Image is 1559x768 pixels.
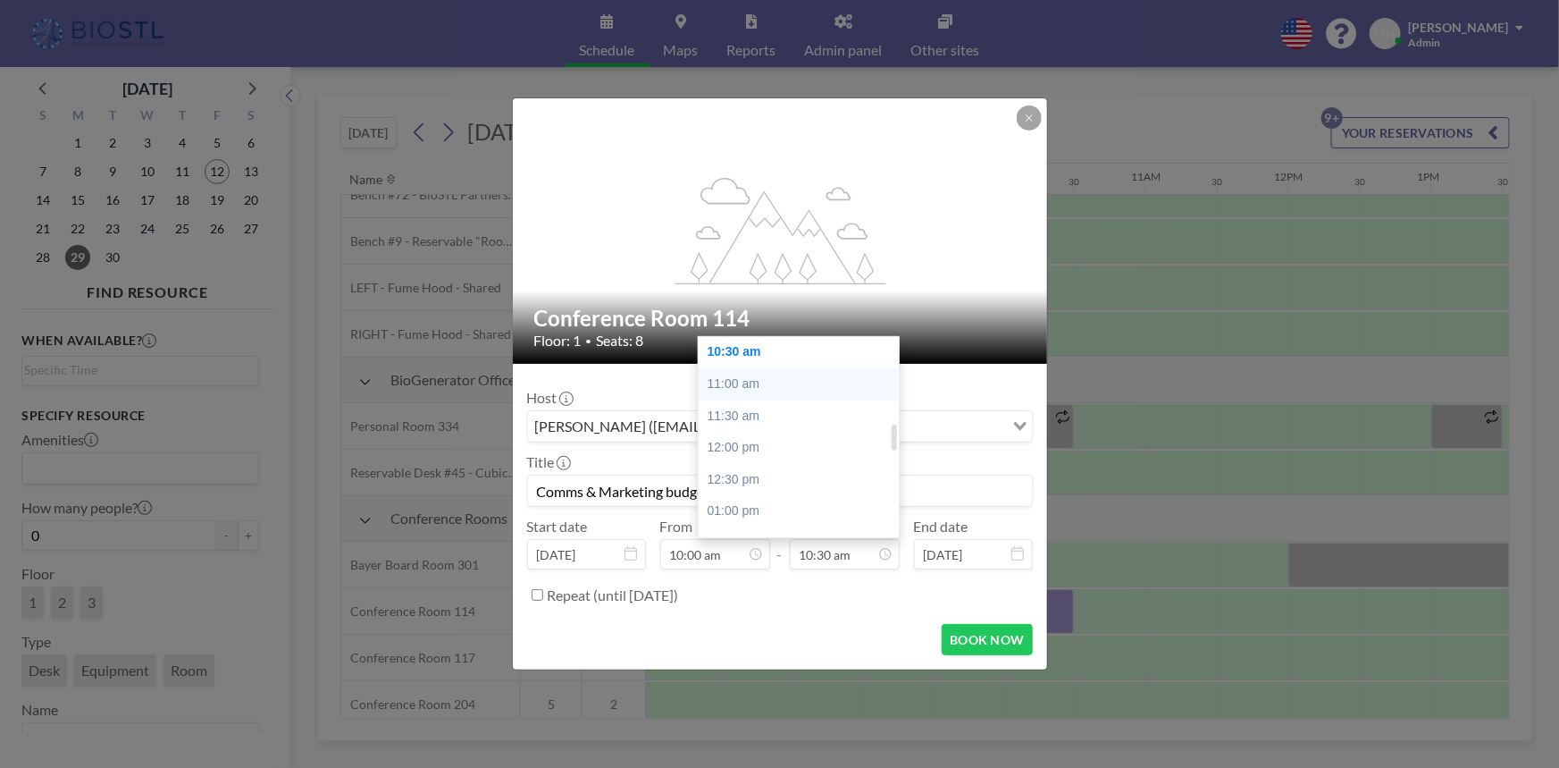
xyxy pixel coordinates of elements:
label: End date [914,518,968,536]
h2: Conference Room 114 [534,305,1027,332]
div: 01:30 pm [699,527,907,560]
label: Title [527,453,569,471]
input: Melissa's reservation [528,476,1032,506]
div: 11:00 am [699,368,907,401]
label: From [660,518,693,536]
span: [PERSON_NAME] ([EMAIL_ADDRESS][DOMAIN_NAME]) [532,415,899,438]
label: Host [527,389,572,407]
label: Repeat (until [DATE]) [548,587,679,604]
div: 11:30 am [699,401,907,433]
span: - [777,524,783,563]
span: Seats: 8 [597,332,644,350]
div: 01:00 pm [699,495,907,527]
label: Start date [527,518,588,536]
div: 10:30 am [699,336,907,368]
span: Floor: 1 [534,332,582,350]
div: Search for option [528,411,1032,442]
input: Search for option [901,415,1002,438]
g: flex-grow: 1.2; [675,176,885,283]
button: BOOK NOW [942,624,1032,655]
span: • [586,334,592,348]
div: 12:30 pm [699,464,907,496]
div: 12:00 pm [699,432,907,464]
